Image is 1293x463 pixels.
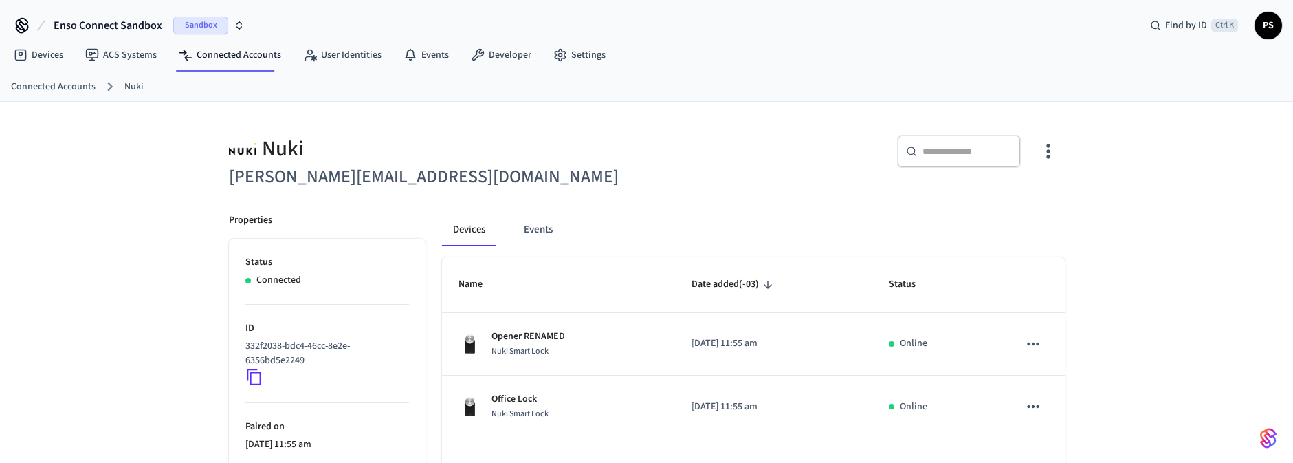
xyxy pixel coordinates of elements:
a: Developer [460,43,542,67]
p: Opener RENAMED [491,330,565,344]
p: [DATE] 11:55 am [692,336,857,351]
p: Connected [256,273,301,288]
a: Devices [3,43,74,67]
a: Events [393,43,460,67]
a: Connected Accounts [168,43,292,67]
p: Office Lock [491,392,549,407]
span: Nuki Smart Lock [491,408,549,420]
img: Nuki Smart Lock 3.0 Pro Black, Front [458,333,480,355]
button: Events [513,213,564,246]
img: Nuki Smart Lock 3.0 Pro Black, Front [458,396,480,418]
span: Nuki Smart Lock [491,345,549,357]
img: SeamLogoGradient.69752ec5.svg [1260,427,1277,449]
span: Sandbox [173,17,228,34]
span: Date added(-03) [692,274,777,295]
span: Status [889,274,933,295]
table: sticky table [442,257,1065,438]
div: Find by IDCtrl K [1139,13,1249,38]
span: Enso Connect Sandbox [54,17,162,34]
p: Paired on [245,420,409,434]
div: connected account tabs [442,213,1065,246]
span: PS [1256,13,1281,38]
p: [DATE] 11:55 am [245,438,409,452]
a: ACS Systems [74,43,168,67]
button: Devices [442,213,496,246]
button: PS [1255,12,1282,39]
a: Settings [542,43,617,67]
p: [DATE] 11:55 am [692,400,857,414]
div: Nuki [229,135,639,163]
a: Nuki [124,80,144,94]
p: ID [245,321,409,336]
a: User Identities [292,43,393,67]
img: Nuki Logo, Square [229,135,256,163]
p: 332f2038-bdc4-46cc-8e2e-6356bd5e2249 [245,339,404,368]
span: Name [458,274,500,295]
p: Status [245,255,409,270]
p: Online [900,336,927,351]
span: Ctrl K [1211,19,1238,32]
p: Online [900,400,927,414]
p: Properties [229,213,272,228]
a: Connected Accounts [11,80,96,94]
h6: [PERSON_NAME][EMAIL_ADDRESS][DOMAIN_NAME] [229,163,639,191]
span: Find by ID [1165,19,1207,32]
